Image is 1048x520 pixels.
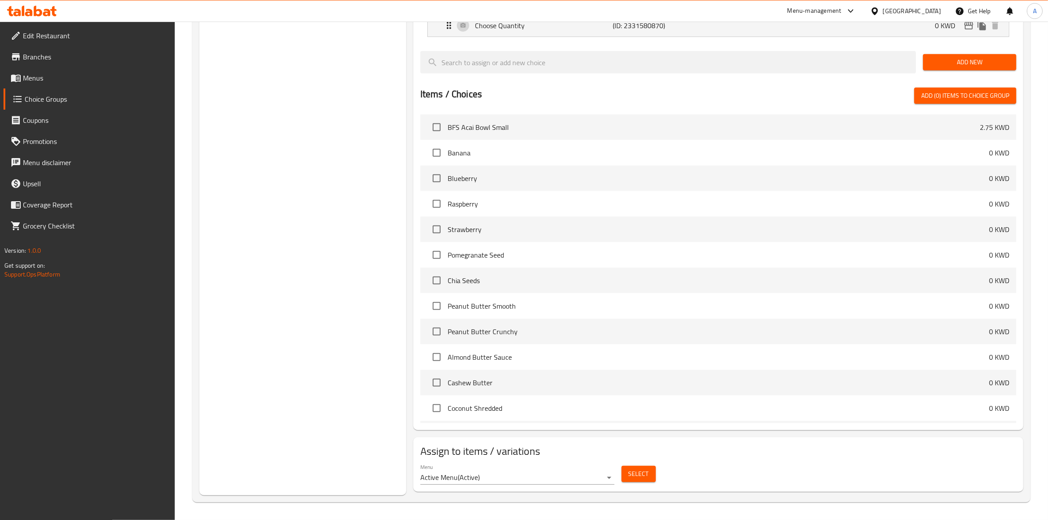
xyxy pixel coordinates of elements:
[4,173,175,194] a: Upsell
[921,90,1009,101] span: Add (0) items to choice group
[448,173,989,184] span: Blueberry
[23,30,168,41] span: Edit Restaurant
[4,46,175,67] a: Branches
[883,6,941,16] div: [GEOGRAPHIC_DATA]
[989,301,1009,311] p: 0 KWD
[989,250,1009,260] p: 0 KWD
[448,122,980,133] span: BFS Acai Bowl Small
[4,245,26,256] span: Version:
[420,88,482,101] h2: Items / Choices
[914,88,1016,104] button: Add (0) items to choice group
[448,148,989,158] span: Banana
[427,373,446,392] span: Select choice
[23,73,168,83] span: Menus
[621,466,656,482] button: Select
[23,178,168,189] span: Upsell
[935,20,962,31] p: 0 KWD
[989,403,1009,413] p: 0 KWD
[975,19,989,32] button: duplicate
[989,224,1009,235] p: 0 KWD
[4,215,175,236] a: Grocery Checklist
[989,199,1009,209] p: 0 KWD
[23,221,168,231] span: Grocery Checklist
[448,352,989,362] span: Almond Butter Sauce
[27,245,41,256] span: 1.0.0
[1033,6,1037,16] span: A
[420,471,614,485] div: Active Menu(Active)
[448,224,989,235] span: Strawberry
[989,148,1009,158] p: 0 KWD
[4,152,175,173] a: Menu disclaimer
[613,20,705,31] p: (ID: 2331580870)
[420,51,916,74] input: search
[475,20,613,31] p: Choose Quantity
[923,54,1016,70] button: Add New
[427,399,446,417] span: Select choice
[420,444,1016,458] h2: Assign to items / variations
[4,260,45,271] span: Get support on:
[989,275,1009,286] p: 0 KWD
[448,250,989,260] span: Pomegranate Seed
[448,275,989,286] span: Chia Seeds
[989,377,1009,388] p: 0 KWD
[420,464,433,469] label: Menu
[23,199,168,210] span: Coverage Report
[989,19,1002,32] button: delete
[23,157,168,168] span: Menu disclaimer
[980,122,1009,133] p: 2.75 KWD
[427,144,446,162] span: Select choice
[448,326,989,337] span: Peanut Butter Crunchy
[448,377,989,388] span: Cashew Butter
[23,115,168,125] span: Coupons
[4,110,175,131] a: Coupons
[420,11,1016,41] li: Expand
[989,326,1009,337] p: 0 KWD
[4,269,60,280] a: Support.OpsPlatform
[427,169,446,188] span: Select choice
[23,136,168,147] span: Promotions
[989,352,1009,362] p: 0 KWD
[427,220,446,239] span: Select choice
[427,271,446,290] span: Select choice
[427,195,446,213] span: Select choice
[427,348,446,366] span: Select choice
[23,52,168,62] span: Branches
[427,118,446,136] span: Select choice
[448,199,989,209] span: Raspberry
[428,15,1009,37] div: Expand
[629,468,649,479] span: Select
[4,194,175,215] a: Coverage Report
[25,94,168,104] span: Choice Groups
[4,25,175,46] a: Edit Restaurant
[427,246,446,264] span: Select choice
[448,301,989,311] span: Peanut Butter Smooth
[930,57,1009,68] span: Add New
[962,19,975,32] button: edit
[448,403,989,413] span: Coconut Shredded
[4,131,175,152] a: Promotions
[4,89,175,110] a: Choice Groups
[787,6,842,16] div: Menu-management
[989,173,1009,184] p: 0 KWD
[4,67,175,89] a: Menus
[427,322,446,341] span: Select choice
